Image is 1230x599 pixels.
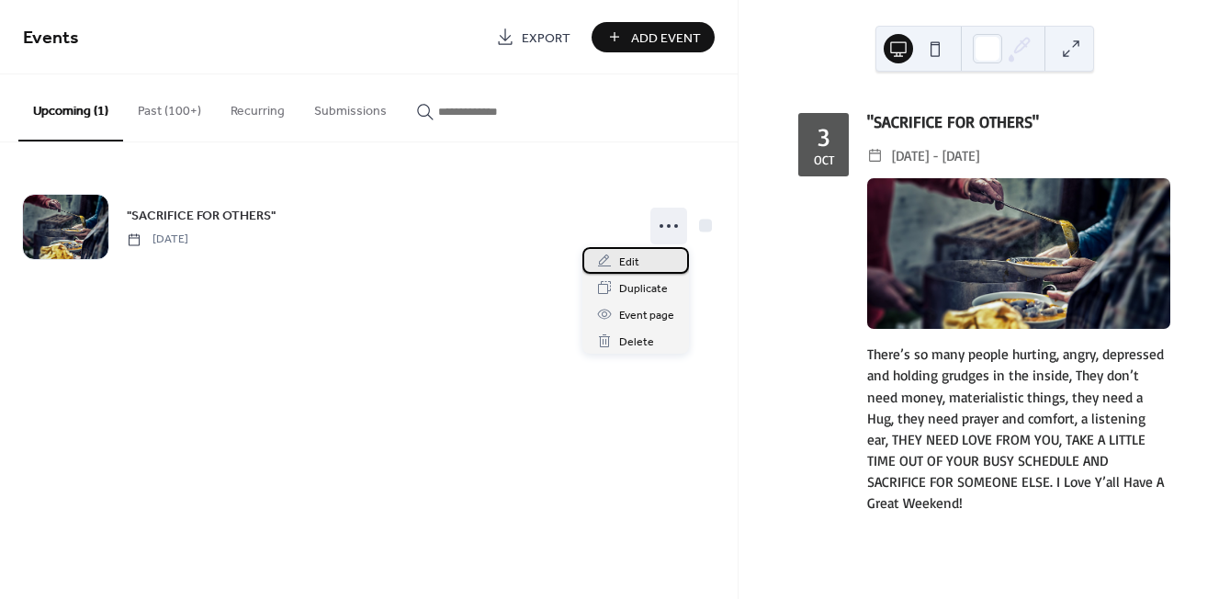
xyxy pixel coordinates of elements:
span: "SACRIFICE FOR OTHERS" [127,207,276,226]
div: ​ [867,143,884,167]
div: Oct [814,153,834,166]
div: "SACRIFICE FOR OTHERS" [867,109,1170,133]
div: There’s so many people hurting, angry, depressed and holding grudges in the inside, They don’t ne... [867,344,1170,514]
a: Export [482,22,584,52]
button: Upcoming (1) [18,74,123,141]
span: Duplicate [619,279,668,299]
span: Edit [619,253,639,272]
button: Add Event [592,22,715,52]
span: Events [23,20,79,56]
a: "SACRIFICE FOR OTHERS" [127,205,276,226]
span: Event page [619,306,674,325]
span: Add Event [631,28,701,48]
span: Export [522,28,570,48]
button: Recurring [216,74,299,140]
span: [DATE] - [DATE] [892,143,979,167]
span: [DATE] [127,232,188,248]
div: 3 [818,124,830,150]
button: Submissions [299,74,401,140]
button: Past (100+) [123,74,216,140]
span: Delete [619,333,654,352]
